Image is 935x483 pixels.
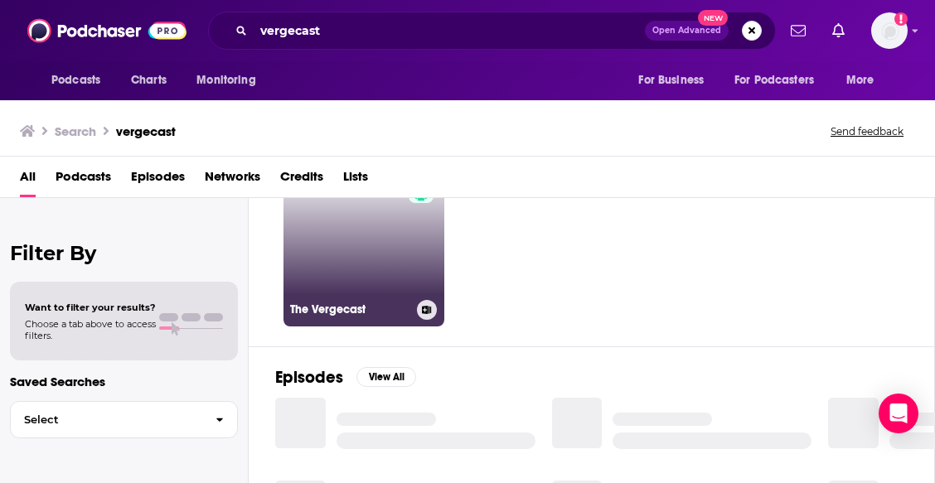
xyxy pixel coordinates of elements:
[116,123,176,139] h3: vergecast
[25,302,156,313] span: Want to filter your results?
[638,69,704,92] span: For Business
[275,367,416,388] a: EpisodesView All
[20,163,36,197] a: All
[208,12,776,50] div: Search podcasts, credits, & more...
[835,65,895,96] button: open menu
[871,12,908,49] img: User Profile
[784,17,812,45] a: Show notifications dropdown
[51,69,100,92] span: Podcasts
[283,166,444,326] a: 85The Vergecast
[131,163,185,197] a: Episodes
[846,69,874,92] span: More
[40,65,122,96] button: open menu
[55,123,96,139] h3: Search
[826,17,851,45] a: Show notifications dropdown
[290,302,410,316] h3: The Vergecast
[205,163,260,197] a: Networks
[343,163,368,197] a: Lists
[275,367,343,388] h2: Episodes
[734,69,814,92] span: For Podcasters
[10,241,238,265] h2: Filter By
[826,124,908,138] button: Send feedback
[25,318,156,341] span: Choose a tab above to access filters.
[196,69,255,92] span: Monitoring
[879,394,918,433] div: Open Intercom Messenger
[254,17,645,44] input: Search podcasts, credits, & more...
[698,10,728,26] span: New
[652,27,721,35] span: Open Advanced
[11,414,202,425] span: Select
[10,401,238,438] button: Select
[894,12,908,26] svg: Add a profile image
[56,163,111,197] a: Podcasts
[280,163,323,197] a: Credits
[131,69,167,92] span: Charts
[10,374,238,389] p: Saved Searches
[120,65,177,96] a: Charts
[627,65,724,96] button: open menu
[871,12,908,49] span: Logged in as HavasAlexa
[871,12,908,49] button: Show profile menu
[645,21,729,41] button: Open AdvancedNew
[27,15,187,46] img: Podchaser - Follow, Share and Rate Podcasts
[356,367,416,387] button: View All
[185,65,277,96] button: open menu
[724,65,838,96] button: open menu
